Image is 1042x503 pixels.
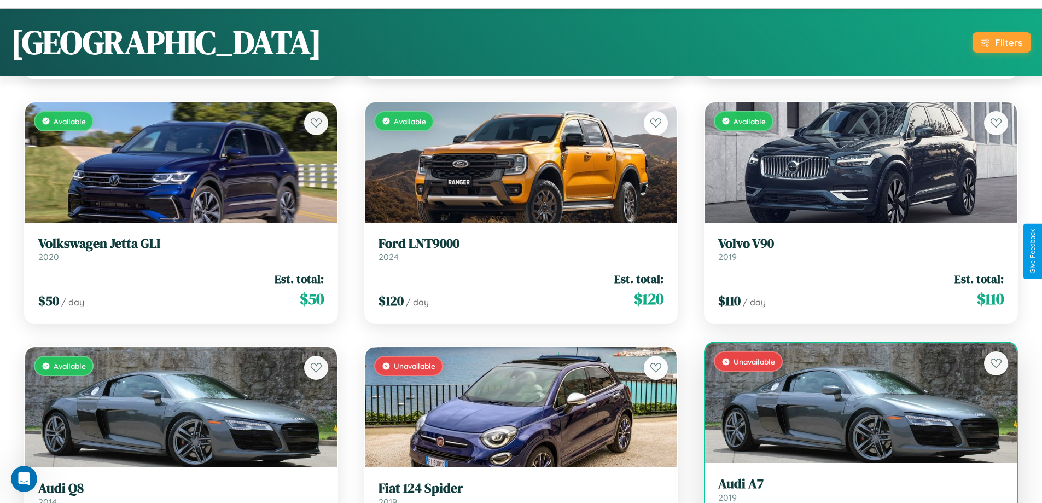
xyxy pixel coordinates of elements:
h3: Volvo V90 [718,236,1004,252]
span: $ 120 [379,292,404,310]
span: Est. total: [275,271,324,287]
h3: Audi A7 [718,476,1004,492]
a: Volkswagen Jetta GLI2020 [38,236,324,263]
span: 2019 [718,492,737,503]
h1: [GEOGRAPHIC_DATA] [11,20,322,65]
a: Audi A72019 [718,476,1004,503]
h3: Audi Q8 [38,481,324,496]
div: Filters [995,37,1022,48]
h3: Volkswagen Jetta GLI [38,236,324,252]
span: 2020 [38,251,59,262]
span: 2024 [379,251,399,262]
a: Volvo V902019 [718,236,1004,263]
span: 2019 [718,251,737,262]
h3: Fiat 124 Spider [379,481,664,496]
button: Filters [973,32,1031,53]
span: $ 110 [718,292,741,310]
span: $ 50 [300,288,324,310]
a: Ford LNT90002024 [379,236,664,263]
span: Est. total: [614,271,663,287]
span: Unavailable [394,361,435,371]
span: Available [54,117,86,126]
span: Available [394,117,426,126]
div: Give Feedback [1029,229,1037,274]
h3: Ford LNT9000 [379,236,664,252]
span: $ 50 [38,292,59,310]
span: Available [54,361,86,371]
iframe: Intercom live chat [11,466,37,492]
span: $ 120 [634,288,663,310]
span: / day [406,297,429,308]
span: Est. total: [954,271,1004,287]
span: Unavailable [734,357,775,366]
span: / day [743,297,766,308]
span: Available [734,117,766,126]
span: / day [61,297,84,308]
span: $ 110 [977,288,1004,310]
